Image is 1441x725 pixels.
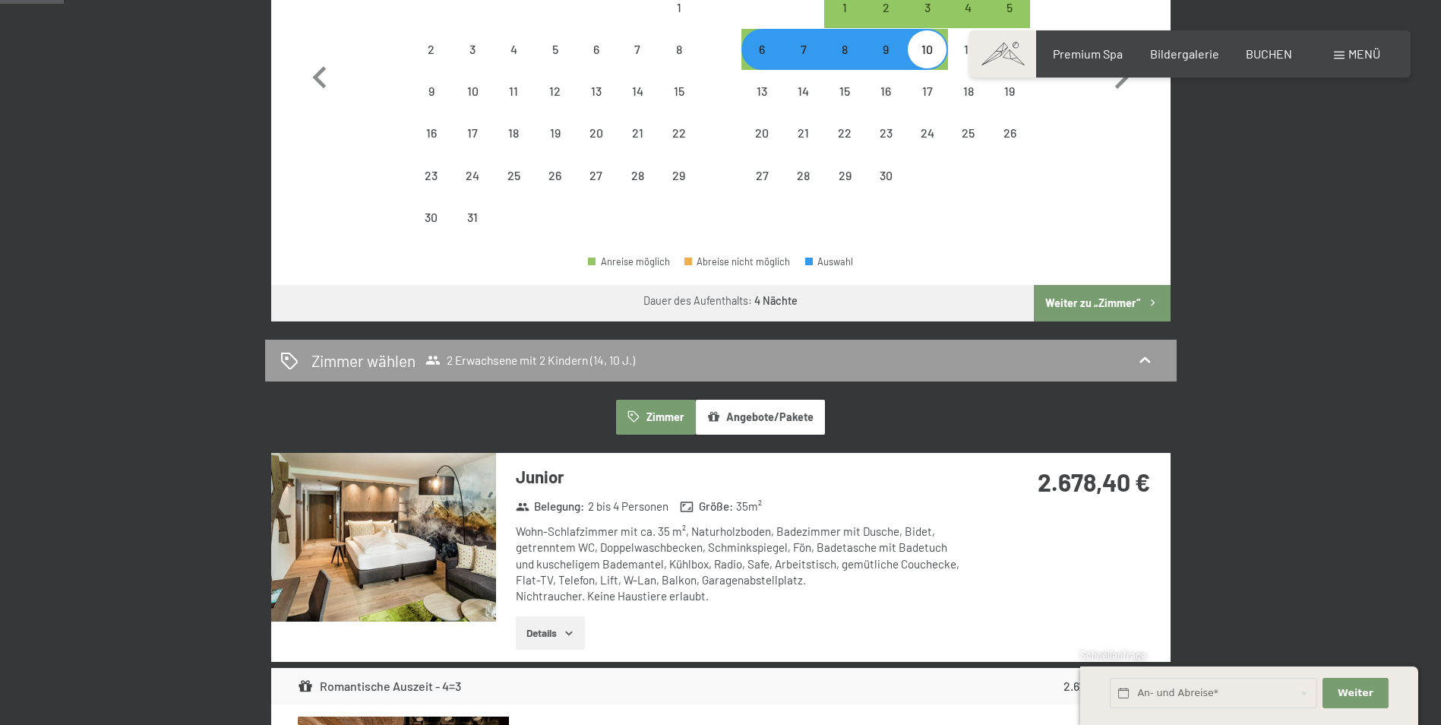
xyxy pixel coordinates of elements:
div: Tue Apr 07 2026 [783,29,824,70]
div: 27 [577,169,615,207]
div: 4 [950,2,988,40]
div: Anreise möglich [865,29,906,70]
div: 28 [618,169,656,207]
div: 25 [495,169,532,207]
div: 3 [908,2,946,40]
div: 30 [412,211,450,249]
div: Anreise nicht möglich [906,71,947,112]
span: 35 m² [736,499,762,514]
div: Sun Mar 29 2026 [658,154,699,195]
div: 22 [826,127,864,165]
div: 30 [867,169,905,207]
div: 20 [743,127,781,165]
div: Wed Mar 18 2026 [493,112,534,154]
div: Mon Apr 27 2026 [741,154,782,195]
button: Weiter [1322,678,1388,709]
b: 4 Nächte [754,294,798,307]
div: Anreise nicht möglich [535,154,576,195]
div: Anreise nicht möglich [948,112,989,154]
div: Wed Apr 08 2026 [824,29,865,70]
div: Anreise nicht möglich [617,112,658,154]
div: Mon Mar 30 2026 [411,197,452,238]
div: 29 [826,169,864,207]
div: Sun Mar 22 2026 [658,112,699,154]
div: 19 [991,85,1029,123]
div: 13 [577,85,615,123]
div: Anreise nicht möglich [865,112,906,154]
div: 18 [495,127,532,165]
div: Tue Mar 10 2026 [452,71,493,112]
a: Bildergalerie [1150,46,1219,61]
div: Fri Mar 27 2026 [576,154,617,195]
div: 5 [991,2,1029,40]
div: Anreise nicht möglich [617,154,658,195]
div: Wed Mar 25 2026 [493,154,534,195]
div: Anreise möglich [588,257,670,267]
div: Anreise nicht möglich [658,29,699,70]
div: Wed Apr 15 2026 [824,71,865,112]
div: Sat Apr 11 2026 [948,29,989,70]
div: Dauer des Aufenthalts: [643,293,798,309]
div: Anreise nicht möglich [865,71,906,112]
div: 28 [785,169,823,207]
div: 24 [908,127,946,165]
div: 21 [785,127,823,165]
div: 15 [659,85,697,123]
div: Sun Mar 08 2026 [658,29,699,70]
div: 19 [536,127,574,165]
div: 16 [412,127,450,165]
div: 8 [826,43,864,81]
div: Romantische Auszeit - 4=3 [298,677,461,695]
div: 9 [867,43,905,81]
div: Sat Mar 14 2026 [617,71,658,112]
div: 1 [659,2,697,40]
div: Anreise nicht möglich [906,112,947,154]
div: Tue Mar 24 2026 [452,154,493,195]
div: Fri Mar 13 2026 [576,71,617,112]
div: 14 [618,85,656,123]
div: Anreise nicht möglich [617,29,658,70]
div: Anreise nicht möglich [989,71,1030,112]
div: 14 [785,85,823,123]
div: 12 [536,85,574,123]
div: Anreise nicht möglich [411,29,452,70]
div: Anreise nicht möglich [452,112,493,154]
span: 2 bis 4 Personen [588,499,668,514]
div: Tue Apr 28 2026 [783,154,824,195]
div: Tue Mar 03 2026 [452,29,493,70]
div: 9 [412,85,450,123]
div: 26 [536,169,574,207]
div: Anreise nicht möglich [948,71,989,112]
div: Thu Apr 16 2026 [865,71,906,112]
div: Sat Apr 18 2026 [948,71,989,112]
div: 7 [618,43,656,81]
span: 2 Erwachsene mit 2 Kindern (14, 10 J.) [425,353,635,368]
div: Anreise nicht möglich [989,112,1030,154]
strong: Belegung : [516,499,585,514]
div: Anreise nicht möglich [411,197,452,238]
div: 31 [453,211,491,249]
span: Menü [1348,46,1380,61]
div: Tue Apr 14 2026 [783,71,824,112]
div: Anreise nicht möglich [411,154,452,195]
strong: 2.678,40 € [1038,467,1150,496]
div: Sun Apr 19 2026 [989,71,1030,112]
div: Anreise nicht möglich [741,154,782,195]
div: Wohn-Schlafzimmer mit ca. 35 m², Naturholzboden, Badezimmer mit Dusche, Bidet, getrenntem WC, Dop... [516,524,968,604]
div: Sat Apr 25 2026 [948,112,989,154]
div: Anreise möglich [906,29,947,70]
div: 11 [495,85,532,123]
div: Romantische Auszeit - 4=32.678,40 € [271,668,1171,704]
div: Mon Mar 16 2026 [411,112,452,154]
strong: 2.678,40 € [1063,679,1118,693]
div: 5 [536,43,574,81]
div: Sat Mar 07 2026 [617,29,658,70]
div: Mon Apr 06 2026 [741,29,782,70]
h3: Junior [516,465,968,489]
div: Anreise möglich [783,29,824,70]
div: 1 [826,2,864,40]
strong: Größe : [680,499,733,514]
h2: Zimmer wählen [311,350,416,372]
div: 17 [453,127,491,165]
